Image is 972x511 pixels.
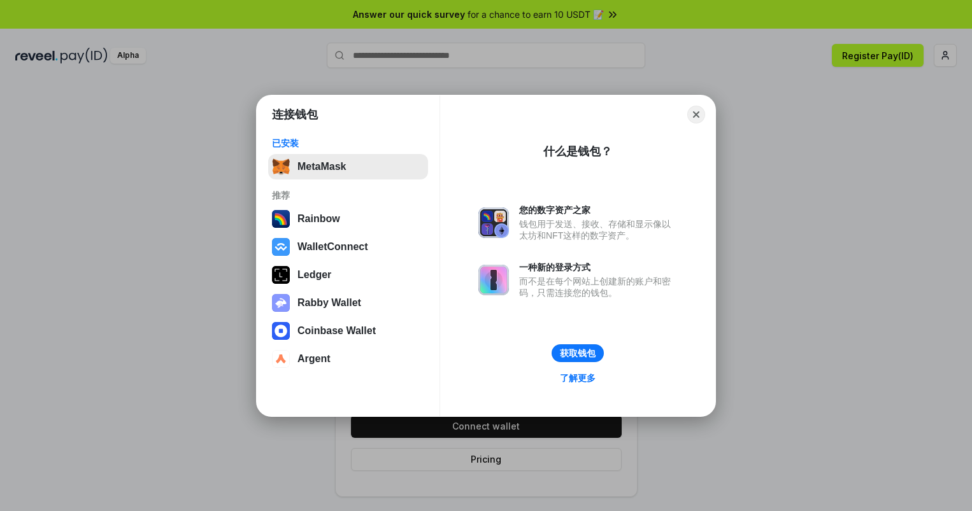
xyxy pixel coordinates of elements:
button: Argent [268,346,428,372]
button: Close [687,106,705,123]
div: 推荐 [272,190,424,201]
div: MetaMask [297,161,346,172]
div: 什么是钱包？ [543,144,612,159]
button: Coinbase Wallet [268,318,428,344]
img: svg+xml,%3Csvg%20width%3D%22120%22%20height%3D%22120%22%20viewBox%3D%220%200%20120%20120%22%20fil... [272,210,290,228]
div: 您的数字资产之家 [519,204,677,216]
div: 获取钱包 [560,347,596,359]
img: svg+xml,%3Csvg%20xmlns%3D%22http%3A%2F%2Fwww.w3.org%2F2000%2Fsvg%22%20width%3D%2228%22%20height%3... [272,266,290,284]
div: 而不是在每个网站上创建新的账户和密码，只需连接您的钱包。 [519,276,677,298]
div: 钱包用于发送、接收、存储和显示像以太坊和NFT这样的数字资产。 [519,218,677,241]
img: svg+xml,%3Csvg%20width%3D%2228%22%20height%3D%2228%22%20viewBox%3D%220%200%2028%2028%22%20fill%3D... [272,350,290,368]
div: Rainbow [297,213,340,225]
button: Rabby Wallet [268,290,428,316]
button: MetaMask [268,154,428,179]
div: Coinbase Wallet [297,325,376,337]
button: WalletConnect [268,234,428,260]
div: Rabby Wallet [297,297,361,309]
div: Ledger [297,269,331,281]
button: Ledger [268,262,428,288]
div: Argent [297,353,331,365]
img: svg+xml,%3Csvg%20width%3D%2228%22%20height%3D%2228%22%20viewBox%3D%220%200%2028%2028%22%20fill%3D... [272,322,290,340]
h1: 连接钱包 [272,107,318,122]
img: svg+xml,%3Csvg%20width%3D%2228%22%20height%3D%2228%22%20viewBox%3D%220%200%2028%2028%22%20fill%3D... [272,238,290,256]
div: 了解更多 [560,372,596,384]
div: WalletConnect [297,241,368,253]
img: svg+xml,%3Csvg%20xmlns%3D%22http%3A%2F%2Fwww.w3.org%2F2000%2Fsvg%22%20fill%3D%22none%22%20viewBox... [272,294,290,312]
div: 已安装 [272,137,424,149]
img: svg+xml,%3Csvg%20xmlns%3D%22http%3A%2F%2Fwww.w3.org%2F2000%2Fsvg%22%20fill%3D%22none%22%20viewBox... [478,207,509,238]
img: svg+xml,%3Csvg%20fill%3D%22none%22%20height%3D%2233%22%20viewBox%3D%220%200%2035%2033%22%20width%... [272,158,290,176]
button: 获取钱包 [552,344,604,362]
button: Rainbow [268,206,428,232]
div: 一种新的登录方式 [519,262,677,273]
a: 了解更多 [552,370,603,386]
img: svg+xml,%3Csvg%20xmlns%3D%22http%3A%2F%2Fwww.w3.org%2F2000%2Fsvg%22%20fill%3D%22none%22%20viewBox... [478,265,509,295]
